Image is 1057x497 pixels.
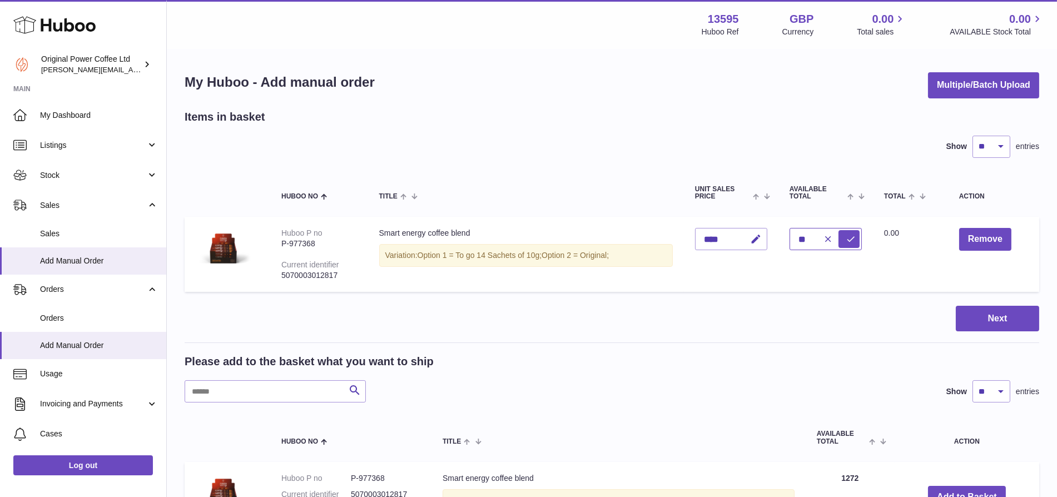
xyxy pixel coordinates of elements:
[443,438,461,445] span: Title
[281,473,351,484] dt: Huboo P no
[817,430,866,445] span: AVAILABLE Total
[379,193,398,200] span: Title
[790,186,845,200] span: AVAILABLE Total
[542,251,609,260] span: Option 2 = Original;
[895,419,1039,456] th: Action
[418,251,542,260] span: Option 1 = To go 14 Sachets of 10g;
[281,438,318,445] span: Huboo no
[1009,12,1031,27] span: 0.00
[281,260,339,269] div: Current identifier
[959,193,1028,200] div: Action
[13,56,30,73] img: aline@drinkpowercoffee.com
[928,72,1039,98] button: Multiple/Batch Upload
[884,193,906,200] span: Total
[950,27,1044,37] span: AVAILABLE Stock Total
[196,228,251,270] img: Smart energy coffee blend
[872,12,894,27] span: 0.00
[40,170,146,181] span: Stock
[40,200,146,211] span: Sales
[41,65,223,74] span: [PERSON_NAME][EMAIL_ADDRESS][DOMAIN_NAME]
[695,186,750,200] span: Unit Sales Price
[790,12,813,27] strong: GBP
[950,12,1044,37] a: 0.00 AVAILABLE Stock Total
[13,455,153,475] a: Log out
[40,228,158,239] span: Sales
[351,473,420,484] dd: P-977368
[946,141,967,152] label: Show
[40,313,158,324] span: Orders
[40,110,158,121] span: My Dashboard
[1016,386,1039,397] span: entries
[782,27,814,37] div: Currency
[40,429,158,439] span: Cases
[40,256,158,266] span: Add Manual Order
[1016,141,1039,152] span: entries
[281,193,318,200] span: Huboo no
[281,228,322,237] div: Huboo P no
[857,12,906,37] a: 0.00 Total sales
[40,369,158,379] span: Usage
[185,354,434,369] h2: Please add to the basket what you want to ship
[379,244,673,267] div: Variation:
[41,54,141,75] div: Original Power Coffee Ltd
[40,140,146,151] span: Listings
[40,340,158,351] span: Add Manual Order
[368,217,684,291] td: Smart energy coffee blend
[40,399,146,409] span: Invoicing and Payments
[708,12,739,27] strong: 13595
[185,110,265,125] h2: Items in basket
[959,228,1011,251] button: Remove
[884,228,899,237] span: 0.00
[281,238,357,249] div: P-977368
[40,284,146,295] span: Orders
[946,386,967,397] label: Show
[956,306,1039,332] button: Next
[281,270,357,281] div: 5070003012817
[857,27,906,37] span: Total sales
[185,73,375,91] h1: My Huboo - Add manual order
[702,27,739,37] div: Huboo Ref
